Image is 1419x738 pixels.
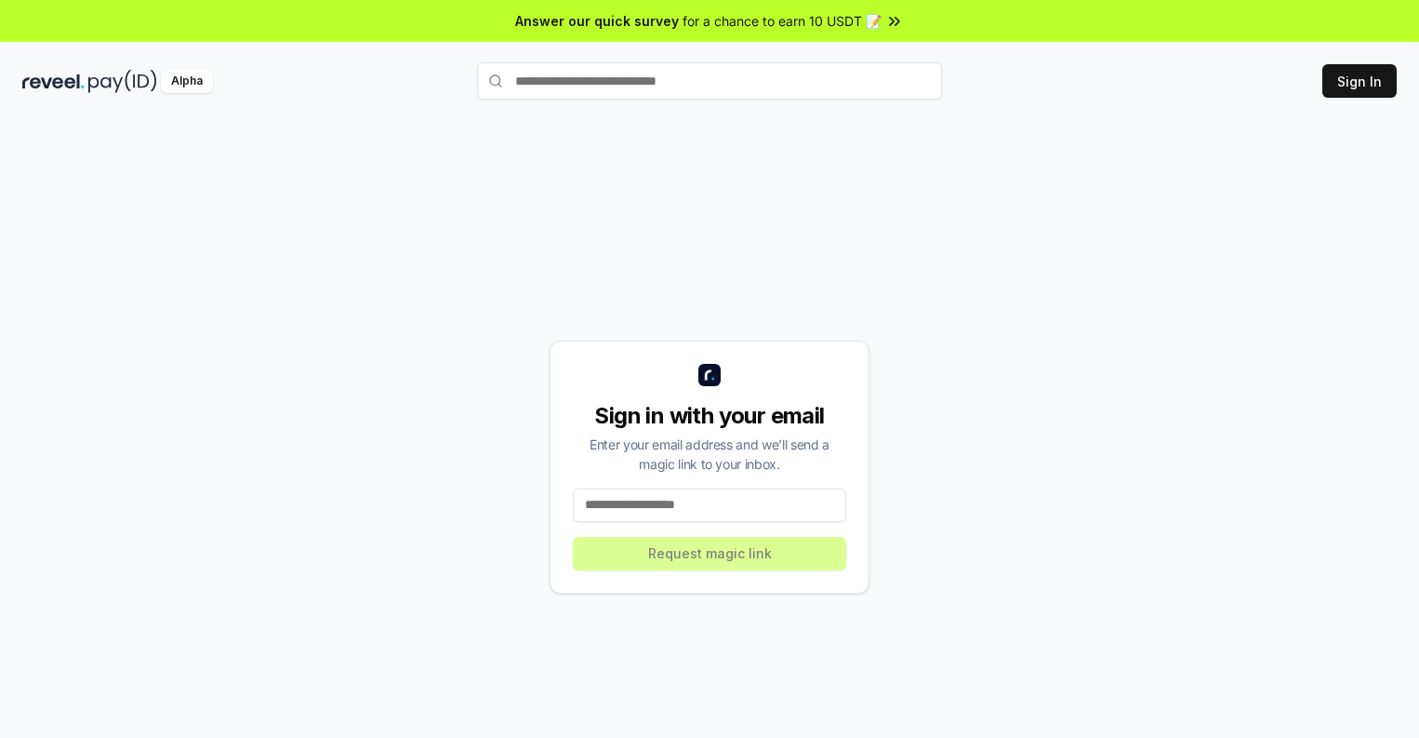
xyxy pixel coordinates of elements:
[698,364,721,386] img: logo_small
[515,11,679,31] span: Answer our quick survey
[161,70,213,93] div: Alpha
[573,401,846,431] div: Sign in with your email
[22,70,85,93] img: reveel_dark
[683,11,882,31] span: for a chance to earn 10 USDT 📝
[88,70,157,93] img: pay_id
[573,435,846,474] div: Enter your email address and we’ll send a magic link to your inbox.
[1322,64,1397,98] button: Sign In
